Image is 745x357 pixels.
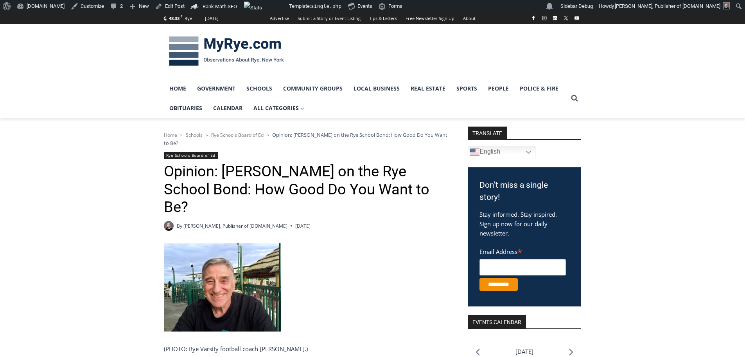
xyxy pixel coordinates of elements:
[177,222,182,230] span: By
[211,132,264,138] a: Rye Schools Board of Ed
[569,348,573,356] a: Next month
[164,31,289,72] img: MyRye.com
[183,223,287,229] a: [PERSON_NAME], Publisher of [DOMAIN_NAME]
[185,15,192,22] div: Rye
[266,13,293,24] a: Advertise
[266,13,480,24] nav: Secondary Navigation
[295,222,311,230] time: [DATE]
[405,79,451,98] a: Real Estate
[348,79,405,98] a: Local Business
[164,152,218,159] a: Rye Schools Board of Ed
[241,79,278,98] a: Schools
[468,315,526,328] h2: Events Calendar
[468,127,507,139] strong: TRANSLATE
[253,104,304,112] span: All Categories
[164,131,447,147] nav: Breadcrumbs
[293,13,365,24] a: Submit a Story or Event Listing
[550,13,560,23] a: Linkedin
[401,13,459,24] a: Free Newsletter Sign Up
[181,14,182,18] span: F
[483,79,514,98] a: People
[205,15,219,22] div: [DATE]
[203,4,237,9] span: Rank Math SEO
[192,79,241,98] a: Government
[529,13,538,23] a: Facebook
[248,98,310,118] a: All Categories
[476,348,480,356] a: Previous month
[164,79,567,118] nav: Primary Navigation
[278,79,348,98] a: Community Groups
[468,146,535,158] a: English
[169,15,180,21] span: 48.33
[459,13,480,24] a: About
[186,132,203,138] a: Schools
[180,132,183,138] span: >
[365,13,401,24] a: Tips & Letters
[572,13,582,23] a: YouTube
[567,91,582,105] button: View Search Form
[540,13,549,23] a: Instagram
[164,79,192,98] a: Home
[164,98,208,118] a: Obituaries
[164,243,281,332] img: Dino at Playland
[479,210,569,238] p: Stay informed. Stay inspired. Sign up now for our daily newsletter.
[244,2,288,11] img: Views over 48 hours. Click for more Jetpack Stats.
[164,131,447,146] span: Opinion: [PERSON_NAME] on the Rye School Bond: How Good Do You Want to Be?
[267,132,269,138] span: >
[451,79,483,98] a: Sports
[164,132,177,138] a: Home
[164,221,174,231] a: Author image
[164,163,447,216] h1: Opinion: [PERSON_NAME] on the Rye School Bond: How Good Do You Want to Be?
[515,346,533,357] li: [DATE]
[311,3,341,9] span: single.php
[479,244,566,258] label: Email Address
[164,344,447,353] p: (PHOTO: Rye Varsity football coach [PERSON_NAME].)
[561,13,571,23] a: X
[514,79,564,98] a: Police & Fire
[615,3,720,9] span: [PERSON_NAME], Publisher of [DOMAIN_NAME]
[470,147,479,157] img: en
[208,98,248,118] a: Calendar
[479,179,569,204] h3: Don't miss a single story!
[206,132,208,138] span: >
